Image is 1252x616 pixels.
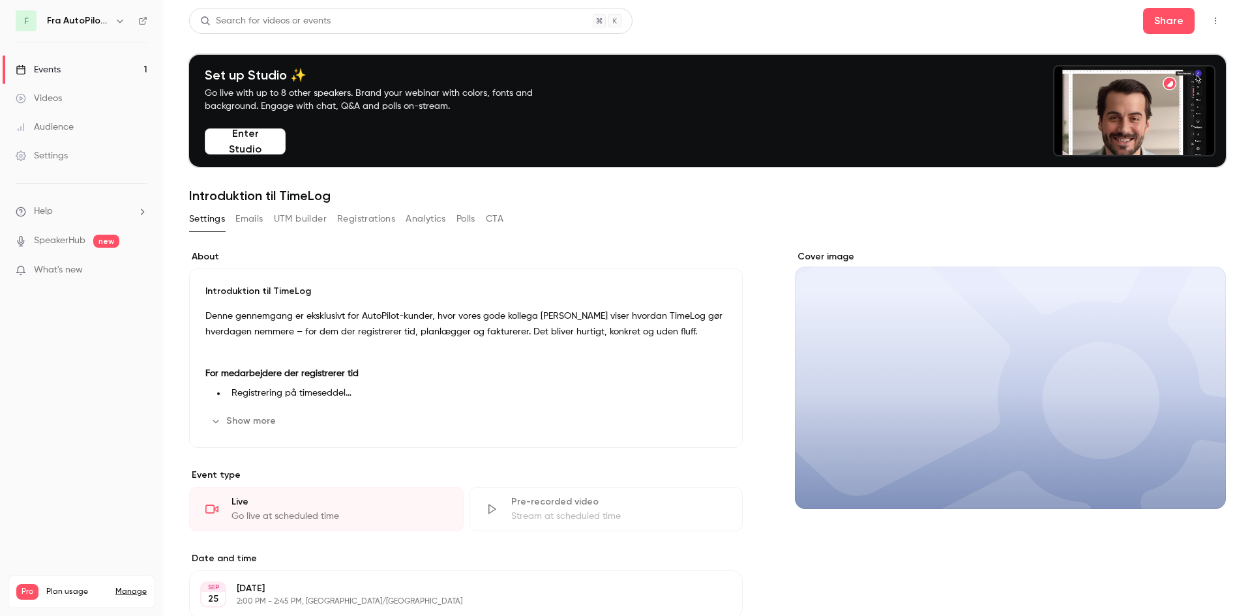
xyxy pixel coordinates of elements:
div: Live [231,495,447,508]
p: 2:00 PM - 2:45 PM, [GEOGRAPHIC_DATA]/[GEOGRAPHIC_DATA] [237,596,674,607]
div: Search for videos or events [200,14,331,28]
p: Event type [189,469,743,482]
p: 25 [208,593,218,606]
h1: Introduktion til TimeLog [189,188,1226,203]
h6: Fra AutoPilot til TimeLog [47,14,110,27]
div: Go live at scheduled time [231,510,447,523]
div: SEP [201,583,225,592]
section: Cover image [795,250,1226,509]
label: Date and time [189,552,743,565]
button: UTM builder [274,209,327,229]
a: SpeakerHub [34,234,85,248]
strong: For medarbejdere der registrerer tid [205,369,359,378]
p: Introduktion til TimeLog [205,285,726,298]
button: Share [1143,8,1195,34]
div: Stream at scheduled time [511,510,727,523]
button: Show more [205,411,284,432]
li: Registrering på timeseddel [226,387,726,400]
div: Pre-recorded videoStream at scheduled time [469,487,743,531]
div: Pre-recorded video [511,495,727,508]
div: LiveGo live at scheduled time [189,487,464,531]
div: Events [16,63,61,76]
li: help-dropdown-opener [16,205,147,218]
p: Go live with up to 8 other speakers. Brand your webinar with colors, fonts and background. Engage... [205,87,563,113]
p: [DATE] [237,582,674,595]
label: About [189,250,743,263]
p: Denne gennemgang er eksklusivt for AutoPilot-kunder, hvor vores gode kollega [PERSON_NAME] viser ... [205,308,726,340]
a: Manage [115,587,147,597]
button: Enter Studio [205,128,286,154]
div: Settings [16,149,68,162]
label: Cover image [795,250,1226,263]
button: Emails [235,209,263,229]
div: Videos [16,92,62,105]
button: Polls [456,209,475,229]
span: Pro [16,584,38,600]
button: Registrations [337,209,395,229]
span: What's new [34,263,83,277]
span: new [93,235,119,248]
div: Audience [16,121,74,134]
h4: Set up Studio ✨ [205,67,563,83]
button: Analytics [406,209,446,229]
span: F [24,14,29,28]
button: CTA [486,209,503,229]
span: Help [34,205,53,218]
span: Plan usage [46,587,108,597]
button: Settings [189,209,225,229]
